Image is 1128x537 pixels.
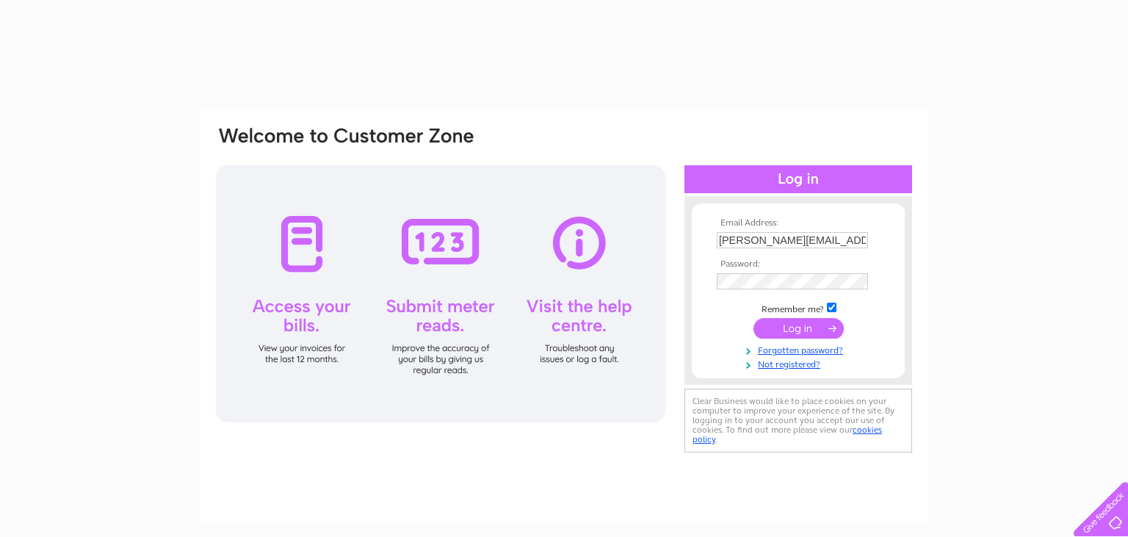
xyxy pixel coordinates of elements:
[684,389,912,453] div: Clear Business would like to place cookies on your computer to improve your experience of the sit...
[753,318,844,339] input: Submit
[717,342,883,356] a: Forgotten password?
[713,259,883,270] th: Password:
[713,300,883,315] td: Remember me?
[693,425,882,444] a: cookies policy
[713,218,883,228] th: Email Address:
[717,356,883,370] a: Not registered?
